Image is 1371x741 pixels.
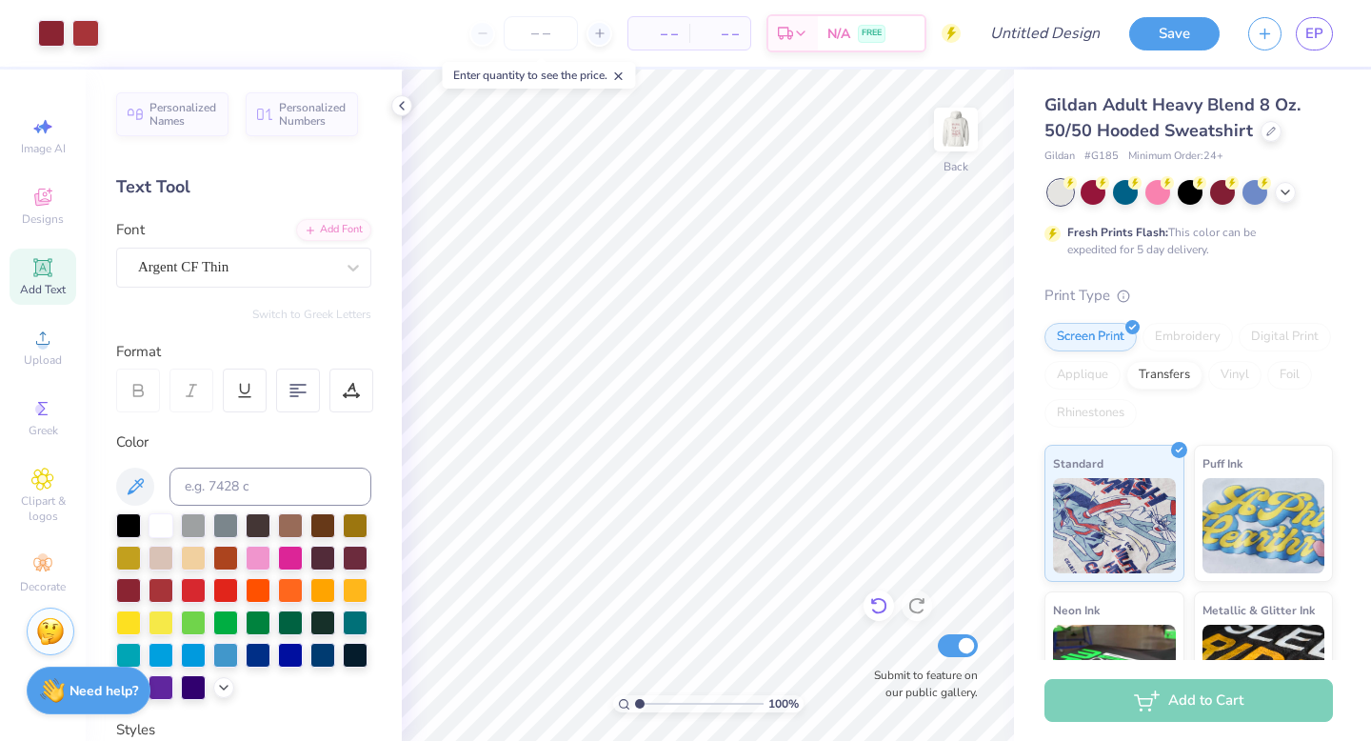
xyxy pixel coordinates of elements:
span: Gildan [1044,149,1075,165]
div: Format [116,341,373,363]
a: EP [1296,17,1333,50]
div: Applique [1044,361,1121,390]
span: – – [701,24,739,44]
div: Transfers [1126,361,1202,390]
label: Submit to feature on our public gallery. [864,667,978,701]
img: Neon Ink [1053,625,1176,720]
div: Digital Print [1239,323,1331,351]
span: EP [1305,23,1323,45]
div: Foil [1267,361,1312,390]
img: Puff Ink [1202,478,1325,573]
div: Color [116,431,371,453]
button: Switch to Greek Letters [252,307,371,322]
span: FREE [862,27,882,40]
input: e.g. 7428 c [169,468,371,506]
span: Minimum Order: 24 + [1128,149,1223,165]
strong: Fresh Prints Flash: [1067,225,1168,240]
span: 100 % [768,695,799,712]
div: This color can be expedited for 5 day delivery. [1067,224,1301,258]
span: Upload [24,352,62,368]
span: Gildan Adult Heavy Blend 8 Oz. 50/50 Hooded Sweatshirt [1044,93,1301,142]
input: – – [504,16,578,50]
span: N/A [827,24,850,44]
span: Greek [29,423,58,438]
span: Add Text [20,282,66,297]
span: Designs [22,211,64,227]
span: # G185 [1084,149,1119,165]
div: Back [944,158,968,175]
span: – – [640,24,678,44]
div: Add Font [296,219,371,241]
span: Personalized Numbers [279,101,347,128]
div: Rhinestones [1044,399,1137,428]
span: Standard [1053,453,1103,473]
input: Untitled Design [975,14,1115,52]
div: Enter quantity to see the price. [443,62,636,89]
span: Decorate [20,579,66,594]
div: Text Tool [116,174,371,200]
div: Styles [116,719,371,741]
div: Vinyl [1208,361,1262,390]
label: Font [116,219,145,241]
img: Standard [1053,478,1176,573]
div: Screen Print [1044,323,1137,351]
span: Puff Ink [1202,453,1242,473]
img: Back [937,110,975,149]
span: Neon Ink [1053,600,1100,620]
div: Print Type [1044,285,1333,307]
strong: Need help? [70,682,138,700]
span: Image AI [21,141,66,156]
span: Metallic & Glitter Ink [1202,600,1315,620]
span: Personalized Names [149,101,217,128]
button: Save [1129,17,1220,50]
img: Metallic & Glitter Ink [1202,625,1325,720]
span: Clipart & logos [10,493,76,524]
div: Embroidery [1142,323,1233,351]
